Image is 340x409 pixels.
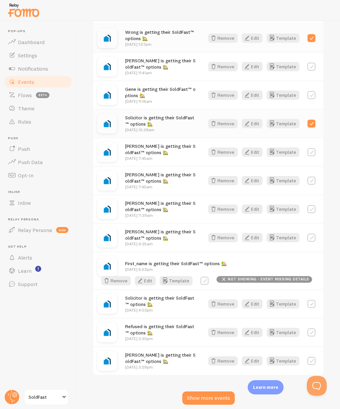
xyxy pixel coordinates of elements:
img: 3wjX8fWdR9yQVEiLt9hF [97,228,117,248]
a: Opt-In [4,169,72,182]
a: Support [4,277,72,291]
a: Edit [242,176,267,185]
a: Flows beta [4,88,72,102]
a: Template [267,299,299,309]
a: Edit [242,90,267,100]
p: [DATE] 10:39am [125,127,196,133]
span: Refused is getting their SoldFast™ options 🏡 [125,323,194,336]
a: Template [267,147,299,157]
button: Template [267,62,299,71]
a: Template [267,356,299,366]
img: 3wjX8fWdR9yQVEiLt9hF [97,351,117,371]
p: [DATE] 1:57pm [125,41,196,47]
span: Get Help [8,245,72,249]
span: SoldFast [29,393,60,401]
a: Edit [242,119,267,128]
button: Remove [208,119,238,128]
a: Edit [242,33,267,43]
button: Template [160,276,193,285]
span: Push [8,136,72,141]
a: Push [4,142,72,155]
span: Inline [18,200,31,206]
a: Edit [242,328,267,337]
span: Settings [18,52,37,59]
button: Remove [101,276,131,285]
button: Remove [208,147,238,157]
a: Edit [242,233,267,242]
button: Remove [208,62,238,71]
a: Edit [242,356,267,366]
button: Edit [242,147,263,157]
span: Notifications [18,65,48,72]
a: Theme [4,102,72,115]
button: Remove [208,90,238,100]
p: [DATE] 3:30pm [125,336,196,341]
img: 3wjX8fWdR9yQVEiLt9hF [97,171,117,191]
p: [DATE] 6:25am [125,241,196,247]
img: 3wjX8fWdR9yQVEiLt9hF [97,294,117,314]
div: Learn more [248,380,284,394]
span: Push Data [18,159,43,165]
img: 3wjX8fWdR9yQVEiLt9hF [97,256,117,276]
span: Inline [8,190,72,194]
div: Show more events [182,391,235,405]
span: Events [18,79,34,85]
span: beta [36,92,49,98]
button: Edit [242,90,263,100]
span: Alerts [18,254,32,261]
button: Remove [208,33,238,43]
button: Template [267,119,299,128]
button: Remove [208,328,238,337]
a: Relay Persona new [4,223,72,237]
span: First_name is getting their SoldFast™ options 🏡 [125,261,227,266]
button: Template [267,204,299,214]
a: Settings [4,49,72,62]
img: fomo-relay-logo-orange.svg [7,2,40,19]
img: 3wjX8fWdR9yQVEiLt9hF [97,199,117,219]
p: [DATE] 6:52pm [125,266,227,272]
span: Solicitor is getting their SoldFast™ options 🏡 [125,115,194,127]
a: Push Data [4,155,72,169]
button: Edit [242,299,263,309]
span: Wrong is getting their SoldFast™ options 🏡 [125,29,194,41]
p: Learn more [253,384,278,390]
img: 3wjX8fWdR9yQVEiLt9hF [97,322,117,342]
span: [PERSON_NAME] is getting their SoldFast™ options 🏡 [125,229,196,241]
button: Template [267,33,299,43]
span: Gene is getting their SoldFast™ options 🏡 [125,86,196,98]
button: Edit [242,356,263,366]
button: Edit [242,204,263,214]
p: [DATE] 7:39am [125,212,196,218]
a: Template [267,328,299,337]
span: [PERSON_NAME] is getting their SoldFast™ options 🏡 [125,58,196,70]
button: Remove [208,204,238,214]
a: Edit [242,147,267,157]
button: Remove [208,233,238,242]
p: [DATE] 11:41am [125,70,196,76]
span: Opt-In [18,172,34,179]
span: [PERSON_NAME] is getting their SoldFast™ options 🏡 [125,143,196,155]
p: [DATE] 4:03pm [125,307,196,313]
img: 3wjX8fWdR9yQVEiLt9hF [97,142,117,162]
button: Remove [208,299,238,309]
a: Rules [4,115,72,128]
a: Edit [135,276,160,285]
button: Edit [242,33,263,43]
a: Learn [4,264,72,277]
button: Edit [242,176,263,185]
button: Edit [242,62,263,71]
span: Support [18,281,38,287]
button: Template [267,176,299,185]
button: Template [267,90,299,100]
span: Flows [18,92,32,98]
p: [DATE] 7:45am [125,155,196,161]
svg: <p>Watch New Feature Tutorials!</p> [35,266,41,272]
span: not showing - event missing details [228,277,309,281]
button: Remove [208,356,238,366]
